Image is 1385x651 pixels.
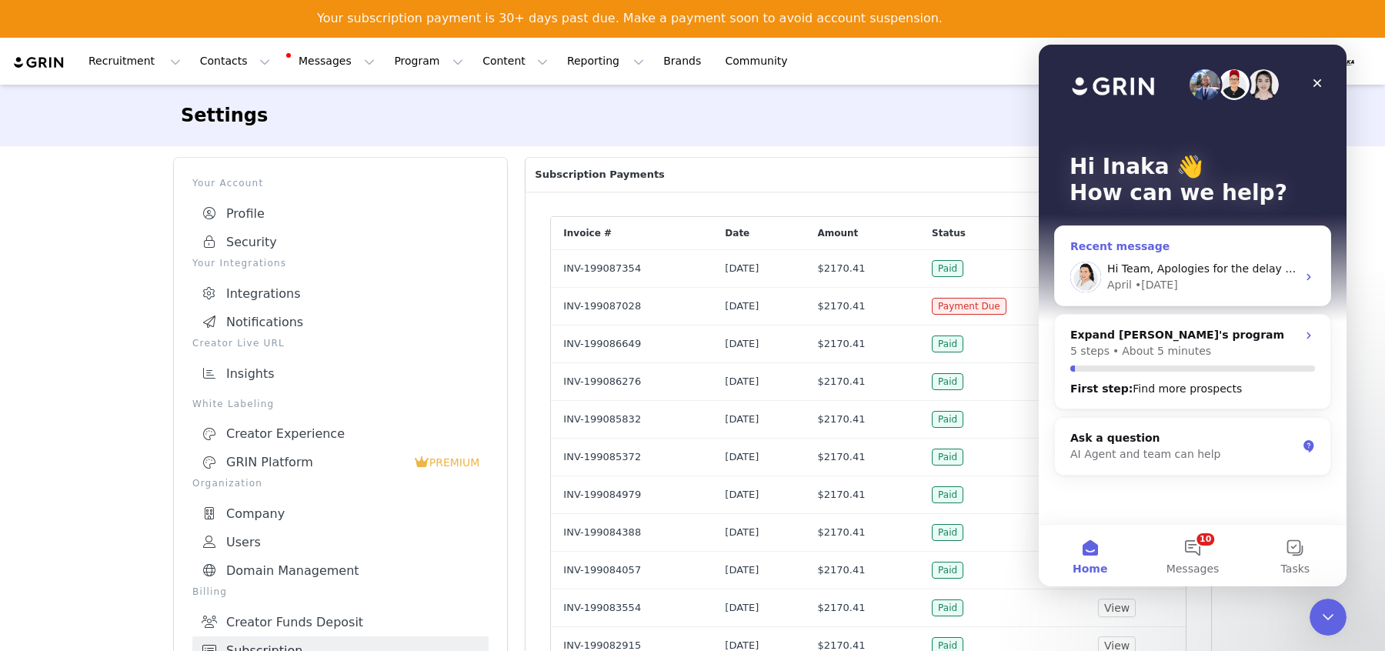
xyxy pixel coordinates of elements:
[817,300,865,312] span: $2170.41
[919,217,1086,249] div: Status
[192,528,489,556] a: Users
[34,519,68,529] span: Home
[551,589,713,626] td: INV-199083554
[192,397,489,411] p: White Labeling
[1039,45,1347,586] iframe: Intercom live chat
[551,362,713,400] td: INV-199086276
[74,299,80,315] p: •
[932,260,963,277] span: Paid
[817,564,865,576] span: $2170.41
[473,44,557,78] button: Content
[817,526,865,538] span: $2170.41
[716,44,804,78] a: Community
[817,262,865,274] span: $2170.41
[32,386,258,402] div: Ask a question
[551,217,713,249] div: Invoice #
[817,413,865,425] span: $2170.41
[932,599,963,616] span: Paid
[83,299,172,315] p: About 5 minutes
[551,287,713,325] td: INV-199087028
[202,426,479,442] div: Creator Experience
[192,420,489,448] a: Creator Experience
[96,232,139,249] div: • [DATE]
[202,455,414,470] div: GRIN Platform
[817,338,865,349] span: $2170.41
[932,562,963,579] span: Paid
[551,249,713,287] td: INV-199087354
[713,400,805,438] td: [DATE]
[1323,49,1373,74] button: Profile
[32,338,94,350] span: First step :
[713,325,805,362] td: [DATE]
[932,486,963,503] span: Paid
[68,232,93,249] div: April
[817,639,865,651] span: $2170.41
[713,551,805,589] td: [DATE]
[192,199,489,228] a: Profile
[128,519,181,529] span: Messages
[102,480,205,542] button: Messages
[317,11,943,26] div: Your subscription payment is 30+ days past due. Make a payment soon to avoid account suspension.
[15,269,292,365] div: Expand [PERSON_NAME]'s program5 steps•About 5 minutesFirst step:Find more prospects
[12,55,66,70] a: grin logo
[192,359,489,388] a: Insights
[32,299,71,315] p: 5 steps
[526,158,1211,192] p: Subscription Payments
[551,400,713,438] td: INV-199085832
[713,249,805,287] td: [DATE]
[192,308,489,336] a: Notifications
[713,438,805,476] td: [DATE]
[79,44,190,78] button: Recruitment
[192,476,489,490] p: Organization
[713,513,805,551] td: [DATE]
[713,287,805,325] td: [DATE]
[192,228,489,256] a: Security
[654,44,715,78] a: Brands
[317,35,412,52] a: View Invoices
[192,585,489,599] p: Billing
[1310,599,1347,636] iframe: To enrich screen reader interactions, please activate Accessibility in Grammarly extension settings
[385,44,472,78] button: Program
[551,551,713,589] td: INV-199084057
[242,519,272,529] span: Tasks
[932,411,963,428] span: Paid
[192,556,489,585] a: Domain Management
[1098,599,1136,617] button: View
[713,362,805,400] td: [DATE]
[192,279,489,308] a: Integrations
[817,376,865,387] span: $2170.41
[932,298,1006,315] span: Payment Due
[280,44,384,78] button: Messages
[932,336,963,352] span: Paid
[32,282,245,299] div: Expand [PERSON_NAME]'s program
[192,448,489,476] a: GRIN Platform PREMIUM
[192,176,489,190] p: Your Account
[713,589,805,626] td: [DATE]
[32,402,258,418] div: AI Agent and team can help
[192,608,489,636] a: Creator Funds Deposit
[558,44,653,78] button: Reporting
[205,480,308,542] button: Tasks
[713,217,805,249] div: Date
[932,373,963,390] span: Paid
[429,456,480,469] span: PREMIUM
[932,524,963,541] span: Paid
[817,451,865,462] span: $2170.41
[265,25,292,52] div: Close
[932,449,963,466] span: Paid
[192,499,489,528] a: Company
[817,489,865,500] span: $2170.41
[192,336,489,350] p: Creator Live URL
[713,476,805,513] td: [DATE]
[192,256,489,270] p: Your Integrations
